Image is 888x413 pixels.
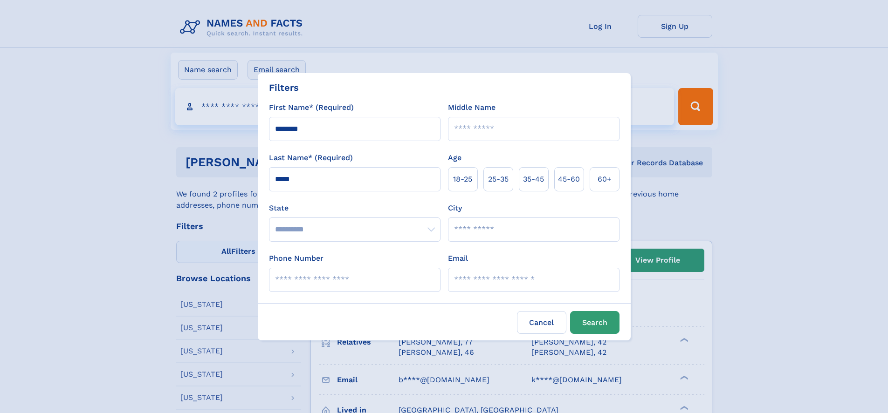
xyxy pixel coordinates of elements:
label: Last Name* (Required) [269,152,353,163]
label: State [269,203,441,214]
span: 45‑60 [558,174,580,185]
label: First Name* (Required) [269,102,354,113]
span: 35‑45 [523,174,544,185]
div: Filters [269,81,299,95]
span: 25‑35 [488,174,509,185]
label: Middle Name [448,102,496,113]
span: 60+ [598,174,612,185]
label: Cancel [517,311,566,334]
span: 18‑25 [453,174,472,185]
label: Email [448,253,468,264]
label: Age [448,152,461,163]
label: Phone Number [269,253,324,264]
label: City [448,203,462,214]
button: Search [570,311,620,334]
